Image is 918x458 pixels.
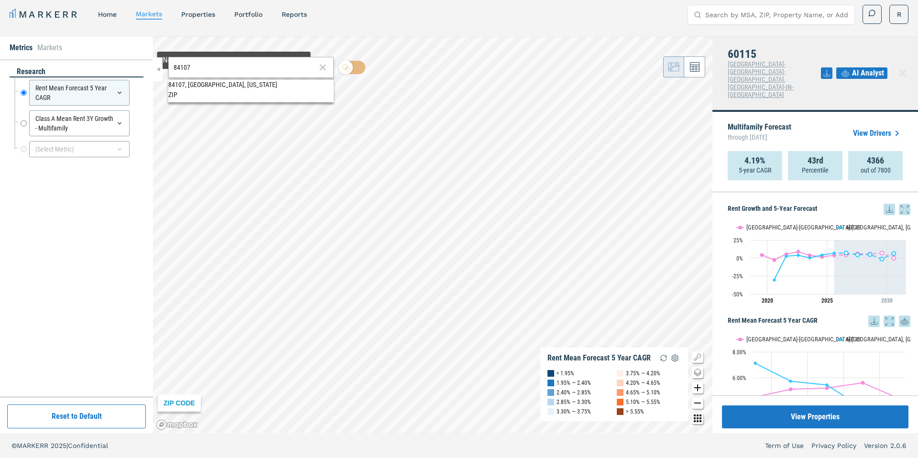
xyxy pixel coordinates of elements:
text: -50% [732,291,743,298]
a: Portfolio [234,11,262,18]
span: through [DATE] [728,131,791,143]
div: Rent Mean Forecast 5 Year CAGR [547,353,651,363]
a: home [98,11,117,18]
div: research [10,66,143,77]
div: 1.95% — 2.40% [557,378,591,388]
path: Wednesday, 14 Jul, 17:00, 5.12. Chicago-Naperville-Elgin, IL-IN-WI. [789,387,793,391]
path: Thursday, 29 Jul, 17:00, 4.37. 60115. [856,253,860,257]
path: Monday, 29 Jul, 17:00, -0.17. Chicago-Naperville-Elgin, IL-IN-WI. [892,256,896,260]
text: -25% [732,273,743,280]
div: Class A Mean Rent 3Y Growth - Multifamily [29,110,130,136]
div: 3.75% — 4.20% [626,369,660,378]
div: Rent Mean Forecast 5 Year CAGR. Highcharts interactive chart. [728,327,910,447]
img: Settings [669,352,681,364]
div: Map Tooltip Content [163,55,305,65]
strong: 4.19% [744,156,765,165]
input: Search by MSA or ZIP Code [174,63,316,73]
path: Wednesday, 29 Jul, 17:00, 7.13. 60115. [844,251,848,255]
button: Zoom in map button [692,382,703,393]
path: Tuesday, 14 Jul, 17:00, 7.13. 60115. [754,361,757,365]
tspan: 2020 [762,297,773,304]
img: Reload Legend [658,352,669,364]
div: 84107, [GEOGRAPHIC_DATA], [US_STATE] [168,80,334,90]
li: Markets [37,42,62,54]
span: AI Analyst [852,67,884,79]
p: Percentile [802,165,829,175]
path: Sunday, 29 Jul, 17:00, -1.39. 60115. [880,257,884,261]
strong: 43rd [808,156,823,165]
div: 2.40% — 2.85% [557,388,591,397]
a: properties [181,11,215,18]
span: 2025 | [51,442,68,449]
text: 8.00% [732,349,746,356]
svg: Interactive chart [728,215,910,311]
g: 60115, line 2 of 2 with 5 data points. [754,361,901,409]
div: > 5.55% [626,407,644,416]
text: 60115 [846,224,861,231]
li: Metrics [10,42,33,54]
path: Wednesday, 29 Jul, 17:00, -2.81. Chicago-Naperville-Elgin, IL-IN-WI. [773,258,776,262]
p: 5-year CAGR [739,165,771,175]
div: Rent Mean Forecast 5 Year CAGR [29,80,130,106]
text: 60115 [846,336,861,343]
text: 6.00% [732,375,746,382]
path: Thursday, 29 Jul, 17:00, 2.49. 60115. [785,254,788,258]
button: Show/Hide Legend Map Button [692,351,703,363]
div: 5.10% — 5.55% [626,397,660,407]
tspan: 2030 [881,297,893,304]
span: ZIP [168,91,177,98]
span: R [897,10,901,19]
button: Reset to Default [7,404,146,428]
button: Other options map button [692,413,703,424]
button: Show Chicago-Naperville-Elgin, IL-IN-WI [737,218,827,225]
button: R [889,5,908,24]
a: markets [136,10,162,18]
h4: 60115 [728,48,821,60]
path: Saturday, 14 Jul, 17:00, 5.62. Chicago-Naperville-Elgin, IL-IN-WI. [861,381,865,384]
span: Search Bar Suggestion Item: 84107, Murray, Utah [168,80,334,98]
span: [GEOGRAPHIC_DATA]-[GEOGRAPHIC_DATA]-[GEOGRAPHIC_DATA], [GEOGRAPHIC_DATA]-IN-[GEOGRAPHIC_DATA] [728,60,793,98]
text: 25% [733,237,743,244]
div: ZIP CODE [158,394,201,412]
path: Saturday, 29 Jul, 17:00, 4.87. 60115. [868,252,872,256]
path: Wednesday, 14 Jul, 17:00, 5.74. 60115. [789,379,793,383]
path: Wednesday, 29 Jul, 17:00, -30.57. 60115. [773,278,776,282]
input: Search by MSA, ZIP, Property Name, or Address [705,5,849,24]
svg: Interactive chart [728,327,910,447]
div: 3.30% — 3.75% [557,407,591,416]
a: View Drivers [853,128,903,139]
button: Zoom out map button [692,397,703,409]
path: Friday, 29 Jul, 17:00, 3.79. 60115. [797,253,800,257]
path: Saturday, 29 Jul, 17:00, 0.08. 60115. [808,256,812,260]
div: 2.85% — 3.30% [557,397,591,407]
path: Monday, 29 Jul, 17:00, 6.18. 60115. [892,251,896,255]
strong: 4366 [867,156,884,165]
path: Friday, 14 Jul, 17:00, 5.45. 60115. [825,383,829,387]
a: Version 2.0.6 [864,441,907,450]
div: (Select Metric) [29,141,130,157]
div: Rent Growth and 5-Year Forecast. Highcharts interactive chart. [728,215,910,311]
a: Privacy Policy [811,441,856,450]
h5: Rent Growth and 5-Year Forecast [728,204,910,215]
text: 0% [736,255,743,262]
path: Tuesday, 29 Jul, 17:00, 6.75. 60115. [832,251,836,255]
div: 4.65% — 5.10% [626,388,660,397]
g: 60115, line 4 of 4 with 5 data points. [844,251,896,261]
button: View Properties [722,405,908,428]
button: Show 60115 [837,218,862,225]
span: MARKERR [17,442,51,449]
button: Change style map button [692,367,703,378]
p: Multifamily Forecast [728,123,791,143]
path: Monday, 29 Jul, 17:00, 4.05. 60115. [820,253,824,257]
path: Sunday, 29 Jul, 17:00, 6.85. Chicago-Naperville-Elgin, IL-IN-WI. [880,251,884,255]
span: © [11,442,17,449]
div: 4.20% — 4.65% [626,378,660,388]
button: AI Analyst [836,67,887,79]
canvas: Map [153,36,712,433]
span: Confidential [68,442,108,449]
a: MARKERR [10,8,79,21]
a: reports [282,11,307,18]
h5: Rent Mean Forecast 5 Year CAGR [728,316,910,327]
a: Term of Use [765,441,804,450]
